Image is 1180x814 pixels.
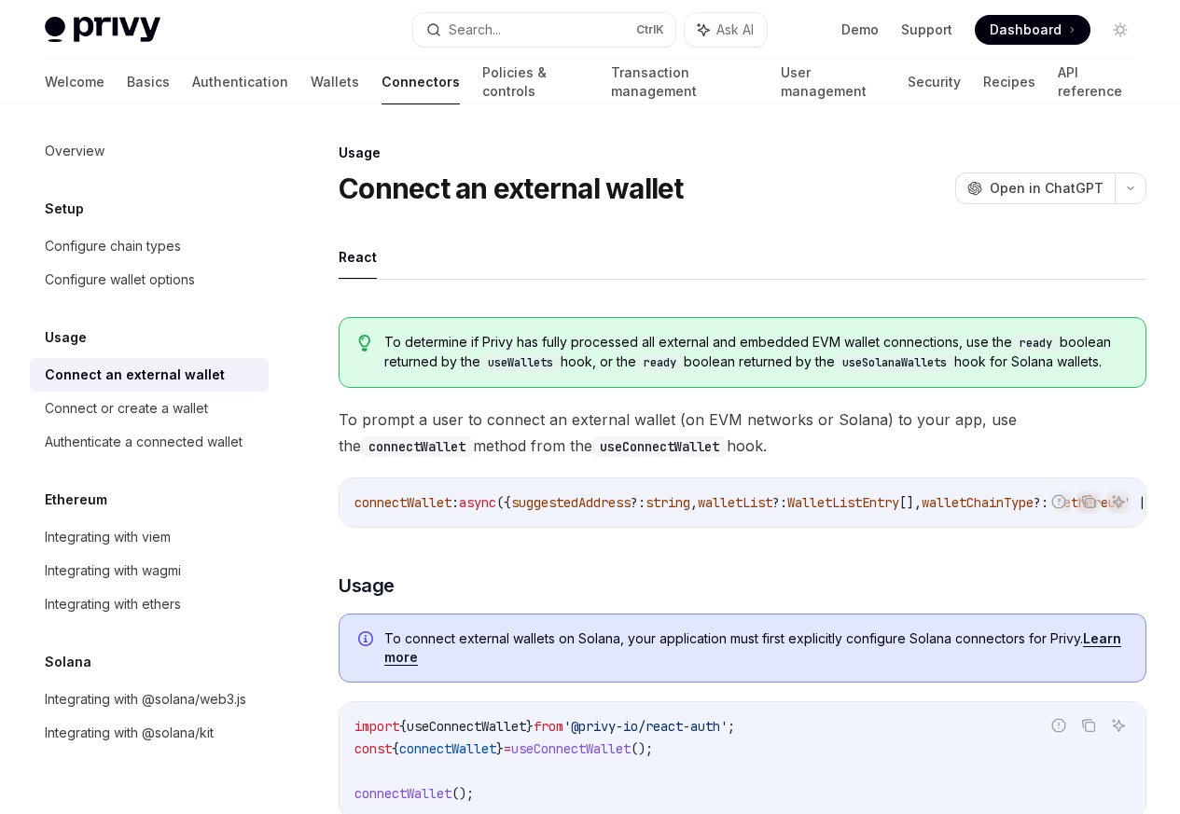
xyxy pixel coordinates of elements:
span: } [526,718,534,735]
a: Integrating with @solana/web3.js [30,683,269,716]
div: Integrating with @solana/kit [45,722,214,744]
div: Usage [339,144,1146,162]
span: ({ [496,494,511,511]
div: Configure wallet options [45,269,195,291]
a: Integrating with viem [30,520,269,554]
div: Search... [449,19,501,41]
span: suggestedAddress [511,494,631,511]
h5: Solana [45,651,91,673]
code: useSolanaWallets [835,353,954,372]
span: connectWallet [354,494,451,511]
h5: Usage [45,326,87,349]
a: Transaction management [611,60,758,104]
span: , [690,494,698,511]
h1: Connect an external wallet [339,172,684,205]
code: ready [636,353,684,372]
span: Dashboard [990,21,1062,39]
span: } [496,740,504,757]
span: ' | ' [1123,494,1160,511]
span: (); [451,785,474,802]
button: Report incorrect code [1047,490,1071,514]
span: useConnectWallet [511,740,631,757]
span: const [354,740,392,757]
div: Integrating with @solana/web3.js [45,688,246,711]
span: To connect external wallets on Solana, your application must first explicitly configure Solana co... [384,629,1127,667]
button: Toggle dark mode [1105,15,1135,45]
span: connectWallet [354,785,451,802]
span: ?: [772,494,787,511]
span: Ctrl K [636,22,664,37]
a: Connect an external wallet [30,358,269,392]
a: Wallets [311,60,359,104]
span: WalletListEntry [787,494,899,511]
a: Integrating with wagmi [30,554,269,587]
a: Connectors [382,60,460,104]
button: Report incorrect code [1047,713,1071,738]
button: Ask AI [1106,490,1131,514]
button: Copy the contents from the code block [1076,490,1101,514]
a: Connect or create a wallet [30,392,269,425]
span: ; [728,718,735,735]
span: '@privy-io/react-auth' [563,718,728,735]
div: Authenticate a connected wallet [45,431,243,453]
span: walletList [698,494,772,511]
span: To determine if Privy has fully processed all external and embedded EVM wallet connections, use t... [384,333,1127,372]
a: Configure wallet options [30,263,269,297]
svg: Info [358,631,377,650]
button: Ask AI [685,13,767,47]
svg: Tip [358,335,371,352]
a: Basics [127,60,170,104]
div: Configure chain types [45,235,181,257]
code: connectWallet [361,436,473,457]
h5: Ethereum [45,489,107,511]
button: Copy the contents from the code block [1076,713,1101,738]
a: Integrating with ethers [30,587,269,621]
span: ?: [631,494,646,511]
span: Ask AI [716,21,754,39]
span: useConnectWallet [407,718,526,735]
a: Support [901,21,952,39]
a: Demo [841,21,879,39]
span: connectWallet [399,740,496,757]
span: { [392,740,399,757]
span: : [451,494,459,511]
div: Connect an external wallet [45,364,225,386]
span: To prompt a user to connect an external wallet (on EVM networks or Solana) to your app, use the m... [339,407,1146,459]
code: useConnectWallet [592,436,727,457]
a: Integrating with @solana/kit [30,716,269,750]
code: ready [1012,334,1060,352]
a: Welcome [45,60,104,104]
a: Security [908,60,961,104]
button: Open in ChatGPT [955,172,1115,204]
button: Ask AI [1106,713,1131,738]
a: Dashboard [975,15,1090,45]
span: string [646,494,690,511]
span: import [354,718,399,735]
span: from [534,718,563,735]
button: Search...CtrlK [413,13,675,47]
img: light logo [45,17,160,43]
div: Integrating with viem [45,526,171,548]
span: async [459,494,496,511]
span: Usage [339,573,395,599]
a: User management [781,60,885,104]
a: API reference [1058,60,1135,104]
a: Recipes [983,60,1035,104]
a: Authenticate a connected wallet [30,425,269,459]
a: Overview [30,134,269,168]
span: walletChainType [922,494,1034,511]
span: { [399,718,407,735]
div: Integrating with wagmi [45,559,181,582]
span: Open in ChatGPT [990,179,1104,198]
span: ?: ' [1034,494,1063,511]
span: (); [631,740,653,757]
button: React [339,235,377,279]
a: Policies & controls [482,60,589,104]
span: [], [899,494,922,511]
a: Authentication [192,60,288,104]
div: Overview [45,140,104,162]
code: useWallets [480,353,561,372]
h5: Setup [45,198,84,220]
div: Integrating with ethers [45,593,181,615]
a: Configure chain types [30,229,269,263]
